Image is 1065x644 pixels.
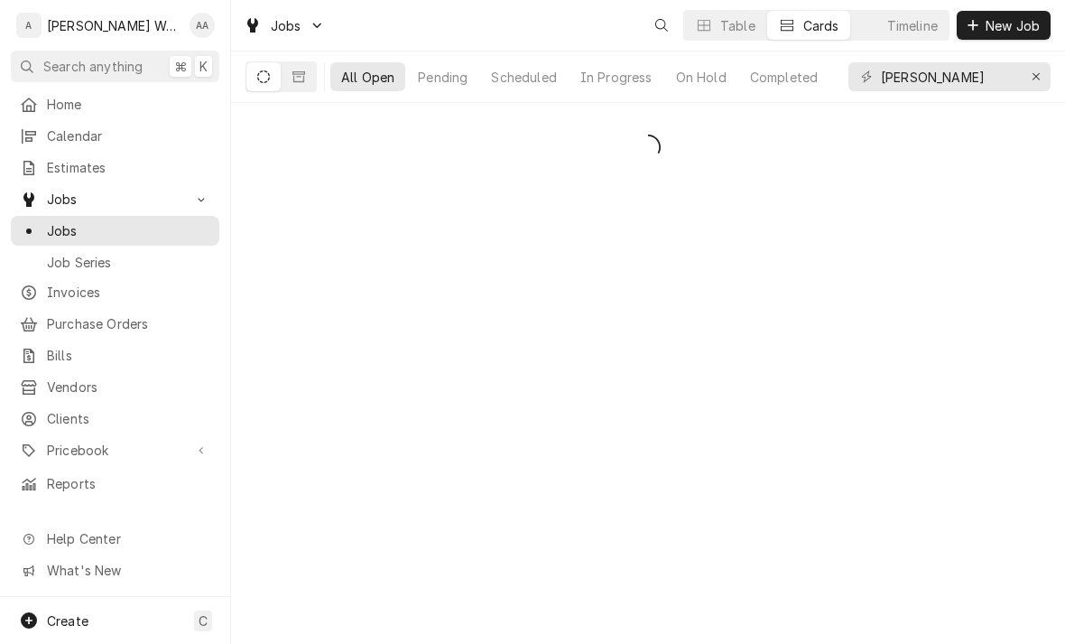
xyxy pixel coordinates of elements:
div: Table [720,16,755,35]
span: Bills [47,346,210,365]
div: Cards [803,16,839,35]
a: Go to Pricebook [11,435,219,465]
span: Job Series [47,253,210,272]
div: A [16,13,42,38]
a: Go to Help Center [11,524,219,554]
input: Keyword search [881,62,1016,91]
div: All Open Jobs List Loading [231,128,1065,166]
span: Invoices [47,283,210,302]
div: AA [190,13,215,38]
span: Jobs [47,190,183,209]
span: Estimates [47,158,210,177]
div: Completed [750,68,818,87]
span: New Job [982,16,1043,35]
span: Calendar [47,126,210,145]
span: Help Center [47,529,208,548]
span: C [199,611,208,630]
span: Jobs [271,16,301,35]
span: Clients [47,409,210,428]
span: Reports [47,474,210,493]
span: Pricebook [47,441,183,460]
span: Loading... [635,128,661,166]
div: [PERSON_NAME] Works LLC [47,16,180,35]
span: ⌘ [174,57,187,76]
span: Vendors [47,378,210,397]
button: Open search [647,11,676,40]
span: Purchase Orders [47,314,210,333]
a: Clients [11,404,219,434]
span: What's New [47,561,208,580]
span: Home [47,95,210,114]
a: Go to Jobs [236,11,332,41]
span: K [199,57,208,76]
span: Create [47,613,88,629]
a: Go to What's New [11,555,219,585]
div: On Hold [676,68,727,87]
button: Search anything⌘K [11,51,219,82]
a: Go to Jobs [11,184,219,214]
a: Purchase Orders [11,309,219,339]
div: Timeline [887,16,938,35]
a: Home [11,89,219,119]
span: Jobs [47,221,210,240]
a: Job Series [11,247,219,277]
a: Bills [11,341,219,370]
div: All Open [341,68,394,87]
button: New Job [957,11,1051,40]
button: Erase input [1022,62,1051,91]
div: Pending [418,68,468,87]
a: Reports [11,469,219,499]
a: Calendar [11,121,219,151]
a: Invoices [11,277,219,307]
div: Scheduled [491,68,556,87]
a: Vendors [11,372,219,402]
span: Search anything [43,57,143,76]
div: Aaron Anderson's Avatar [190,13,215,38]
a: Estimates [11,153,219,182]
div: In Progress [580,68,653,87]
a: Jobs [11,216,219,246]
